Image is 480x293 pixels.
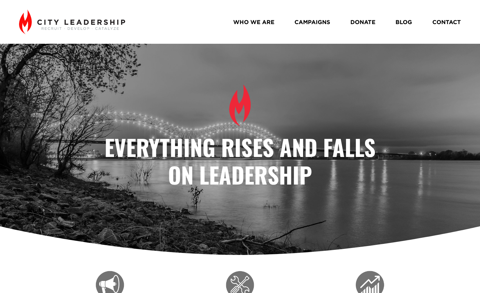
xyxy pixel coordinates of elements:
strong: Everything Rises and Falls on Leadership [105,130,381,191]
a: CAMPAIGNS [294,16,330,28]
a: DONATE [350,16,375,28]
a: CONTACT [432,16,461,28]
img: City Leadership - Recruit. Develop. Catalyze. [19,10,125,34]
a: BLOG [395,16,412,28]
a: WHO WE ARE [233,16,274,28]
